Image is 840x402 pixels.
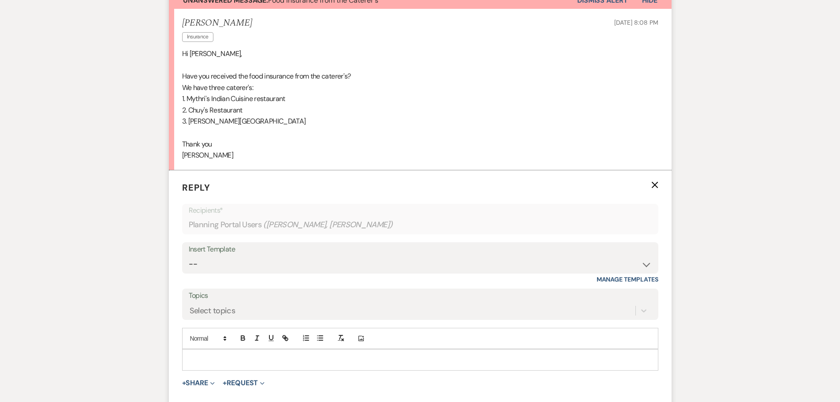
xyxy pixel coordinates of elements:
[223,379,265,387] button: Request
[189,243,652,256] div: Insert Template
[189,216,652,233] div: Planning Portal Users
[597,275,658,283] a: Manage Templates
[182,116,658,127] p: 3. [PERSON_NAME][GEOGRAPHIC_DATA]
[182,139,658,150] p: Thank you
[263,219,393,231] span: ( [PERSON_NAME], [PERSON_NAME] )
[182,379,215,387] button: Share
[182,379,186,387] span: +
[182,93,658,105] p: 1. Mythri's Indian Cuisine restaurant
[223,379,227,387] span: +
[182,82,658,94] p: We have three caterer's:
[182,32,213,41] span: Insurance
[182,48,658,60] p: Hi [PERSON_NAME],
[182,71,658,82] p: Have you received the food insurance from the caterer's?
[182,18,252,29] h5: [PERSON_NAME]
[182,182,210,193] span: Reply
[189,289,652,302] label: Topics
[190,305,235,317] div: Select topics
[614,19,658,26] span: [DATE] 8:08 PM
[189,205,652,216] p: Recipients*
[182,105,658,116] p: 2. Chuy's Restaurant
[182,150,658,161] p: [PERSON_NAME]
